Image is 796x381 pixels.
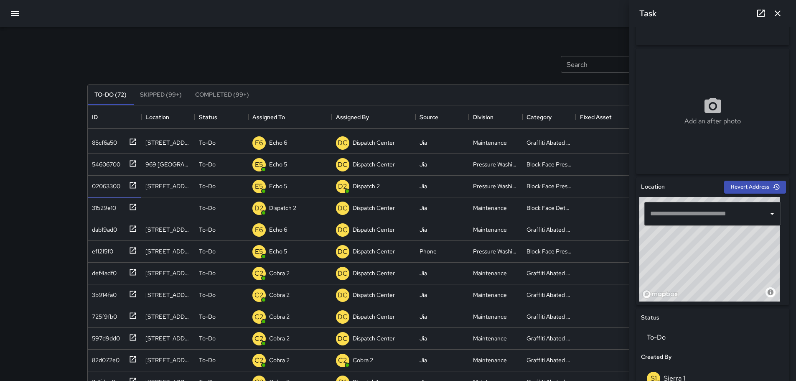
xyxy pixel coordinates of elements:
[89,309,117,321] div: 725f9fb0
[199,225,216,234] p: To-Do
[338,138,348,148] p: DC
[338,182,347,192] p: D2
[473,247,518,256] div: Pressure Washing
[269,334,290,343] p: Cobra 2
[353,312,395,321] p: Dispatch Center
[269,182,287,190] p: Echo 5
[145,312,191,321] div: 2630 Broadway
[89,179,120,190] div: 02063300
[353,204,395,212] p: Dispatch Center
[338,247,348,257] p: DC
[336,105,369,129] div: Assigned By
[269,160,287,169] p: Echo 5
[420,225,427,234] div: Jia
[420,204,427,212] div: Jia
[199,182,216,190] p: To-Do
[353,356,373,364] p: Cobra 2
[145,356,191,364] div: 1500 Broadway
[89,222,117,234] div: dab19ad0
[145,269,191,277] div: 2545 Broadway
[269,225,287,234] p: Echo 6
[269,312,290,321] p: Cobra 2
[338,355,347,366] p: C2
[199,247,216,256] p: To-Do
[89,135,117,147] div: 85cf6a50
[199,312,216,321] p: To-Do
[89,244,113,256] div: ef1215f0
[145,334,191,343] div: 230 Bay Place
[255,160,263,170] p: E5
[269,356,290,364] p: Cobra 2
[338,203,348,213] p: DC
[353,291,395,299] p: Dispatch Center
[89,331,120,343] div: 597d9dd0
[88,105,141,129] div: ID
[353,160,395,169] p: Dispatch Center
[145,182,191,190] div: 2350 Harrison Street
[141,105,195,129] div: Location
[353,269,395,277] p: Dispatch Center
[338,160,348,170] p: DC
[89,157,120,169] div: 54606700
[338,312,348,322] p: DC
[145,225,191,234] div: 1320 Webster Street
[195,105,248,129] div: Status
[254,355,264,366] p: C2
[526,312,572,321] div: Graffiti Abated Large
[254,203,264,213] p: D2
[526,247,572,256] div: Block Face Pressure Washed
[145,105,169,129] div: Location
[526,105,552,129] div: Category
[133,85,188,105] button: Skipped (99+)
[420,356,427,364] div: Jia
[199,105,217,129] div: Status
[473,138,507,147] div: Maintenance
[338,268,348,279] p: DC
[526,225,572,234] div: Graffiti Abated Large
[269,291,290,299] p: Cobra 2
[420,334,427,343] div: Jia
[526,334,572,343] div: Graffiti Abated Large
[254,334,264,344] p: C2
[199,204,216,212] p: To-Do
[255,182,263,192] p: E5
[420,138,427,147] div: Jia
[526,182,572,190] div: Block Face Pressure Washed
[255,138,263,148] p: E6
[338,225,348,235] p: DC
[526,269,572,277] div: Graffiti Abated Large
[89,353,120,364] div: 82d072e0
[255,225,263,235] p: E6
[199,138,216,147] p: To-Do
[473,105,493,129] div: Division
[420,105,438,129] div: Source
[473,356,507,364] div: Maintenance
[255,247,263,257] p: E5
[473,160,518,169] div: Pressure Washing
[145,160,191,169] div: 969 Broadway
[526,204,572,212] div: Block Face Detailed
[199,160,216,169] p: To-Do
[199,291,216,299] p: To-Do
[269,269,290,277] p: Cobra 2
[199,356,216,364] p: To-Do
[420,182,427,190] div: Jia
[89,200,116,212] div: 31529e10
[420,312,427,321] div: Jia
[473,269,507,277] div: Maintenance
[248,105,332,129] div: Assigned To
[145,138,191,147] div: 303 19th Street
[473,334,507,343] div: Maintenance
[526,356,572,364] div: Graffiti Abated Large
[420,291,427,299] div: Jia
[576,105,629,129] div: Fixed Asset
[473,291,507,299] div: Maintenance
[526,138,572,147] div: Graffiti Abated Large
[89,266,117,277] div: def4adf0
[199,334,216,343] p: To-Do
[252,105,285,129] div: Assigned To
[338,290,348,300] p: DC
[353,138,395,147] p: Dispatch Center
[145,291,191,299] div: 1731 Franklin Street
[420,269,427,277] div: Jia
